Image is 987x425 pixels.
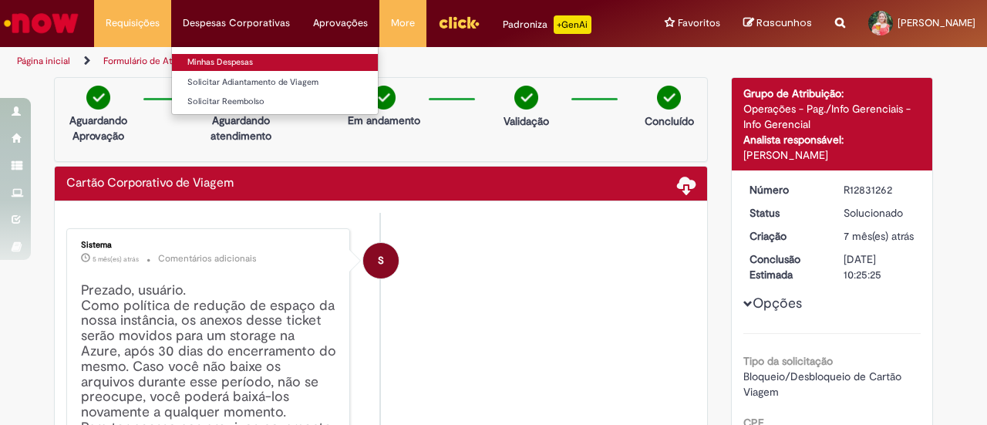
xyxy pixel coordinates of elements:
[504,113,549,129] p: Validação
[348,113,420,128] p: Em andamento
[93,255,139,264] span: 5 mês(es) atrás
[93,255,139,264] time: 09/05/2025 01:02:43
[503,15,591,34] div: Padroniza
[158,252,257,265] small: Comentários adicionais
[12,47,646,76] ul: Trilhas de página
[86,86,110,110] img: check-circle-green.png
[844,251,915,282] div: [DATE] 10:25:25
[183,15,290,31] span: Despesas Corporativas
[438,11,480,34] img: click_logo_yellow_360x200.png
[844,182,915,197] div: R12831262
[844,229,914,243] span: 7 mês(es) atrás
[743,16,812,31] a: Rascunhos
[172,93,378,110] a: Solicitar Reembolso
[106,15,160,31] span: Requisições
[898,16,975,29] span: [PERSON_NAME]
[743,132,921,147] div: Analista responsável:
[372,86,396,110] img: check-circle-green.png
[103,55,217,67] a: Formulário de Atendimento
[645,113,694,129] p: Concluído
[363,243,399,278] div: System
[738,182,833,197] dt: Número
[844,229,914,243] time: 19/03/2025 15:58:57
[514,86,538,110] img: check-circle-green.png
[554,15,591,34] p: +GenAi
[756,15,812,30] span: Rascunhos
[743,147,921,163] div: [PERSON_NAME]
[378,242,384,279] span: S
[677,175,696,194] span: Baixar anexos
[738,228,833,244] dt: Criação
[738,205,833,221] dt: Status
[313,15,368,31] span: Aprovações
[61,113,136,143] p: Aguardando Aprovação
[17,55,70,67] a: Página inicial
[204,113,278,143] p: Aguardando atendimento
[657,86,681,110] img: check-circle-green.png
[844,228,915,244] div: 19/03/2025 15:58:57
[171,46,379,115] ul: Despesas Corporativas
[844,205,915,221] div: Solucionado
[678,15,720,31] span: Favoritos
[743,86,921,101] div: Grupo de Atribuição:
[391,15,415,31] span: More
[743,369,904,399] span: Bloqueio/Desbloqueio de Cartão Viagem
[172,54,378,71] a: Minhas Despesas
[738,251,833,282] dt: Conclusão Estimada
[66,177,234,191] h2: Cartão Corporativo de Viagem Histórico de tíquete
[743,354,833,368] b: Tipo da solicitação
[743,101,921,132] div: Operações - Pag./Info Gerenciais - Info Gerencial
[81,241,338,250] div: Sistema
[172,74,378,91] a: Solicitar Adiantamento de Viagem
[2,8,81,39] img: ServiceNow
